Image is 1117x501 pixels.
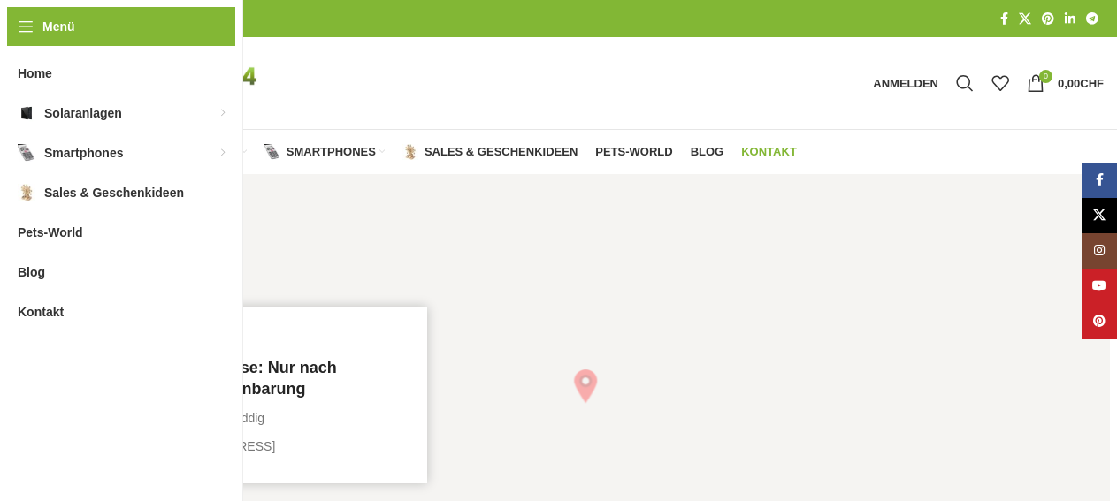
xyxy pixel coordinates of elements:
[864,65,947,101] a: Anmelden
[57,134,806,170] div: Hauptnavigation
[1018,65,1113,101] a: 0 0,00CHF
[425,145,578,159] span: Sales & Geschenkideen
[18,104,35,122] img: Solaranlagen
[1082,198,1117,233] a: X Social Link
[947,65,983,101] a: Suche
[983,65,1018,101] div: Meine Wunschliste
[153,333,401,457] a: Infobox-Link
[44,97,122,129] span: Solaranlagen
[402,144,418,160] img: Sales & Geschenkideen
[1081,7,1104,31] a: Telegram Social Link
[44,177,184,209] span: Sales & Geschenkideen
[1082,233,1117,269] a: Instagram Social Link
[264,134,385,170] a: Smartphones
[1082,304,1117,339] a: Pinterest Social Link
[119,134,247,170] a: Solaranlagen
[1060,7,1081,31] a: LinkedIn Social Link
[18,296,64,328] span: Kontakt
[18,256,45,288] span: Blog
[741,145,797,159] span: Kontakt
[42,17,75,36] span: Menü
[18,57,52,89] span: Home
[595,145,672,159] span: Pets-World
[691,134,724,170] a: Blog
[1082,269,1117,304] a: YouTube Social Link
[1080,77,1104,90] span: CHF
[287,145,376,159] span: Smartphones
[1037,7,1060,31] a: Pinterest Social Link
[873,78,938,89] span: Anmelden
[402,134,578,170] a: Sales & Geschenkideen
[741,134,797,170] a: Kontakt
[18,144,35,162] img: Smartphones
[1058,77,1104,90] bdi: 0,00
[18,216,83,248] span: Pets-World
[264,144,280,160] img: Smartphones
[1082,163,1117,198] a: Facebook Social Link
[1014,7,1037,31] a: X Social Link
[995,7,1014,31] a: Facebook Social Link
[44,137,123,169] span: Smartphones
[1039,70,1052,83] span: 0
[691,145,724,159] span: Blog
[595,134,672,170] a: Pets-World
[18,184,35,201] img: Sales & Geschenkideen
